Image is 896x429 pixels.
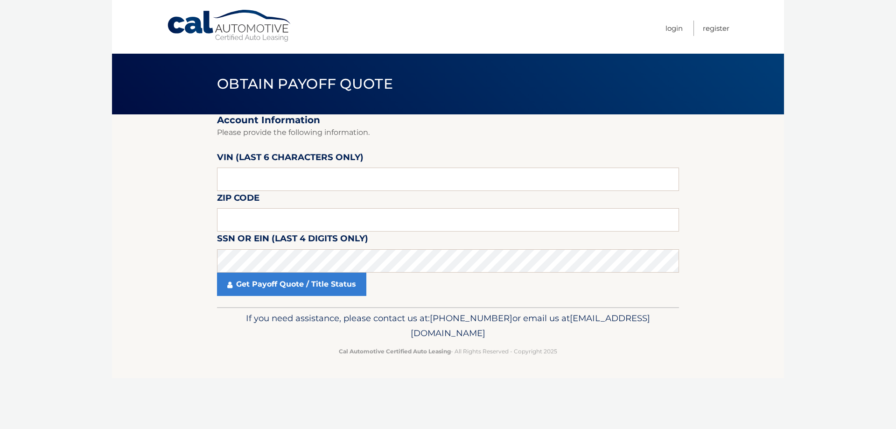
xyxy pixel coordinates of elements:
span: Obtain Payoff Quote [217,75,393,92]
a: Login [665,21,683,36]
p: - All Rights Reserved - Copyright 2025 [223,346,673,356]
p: Please provide the following information. [217,126,679,139]
a: Cal Automotive [167,9,293,42]
span: [PHONE_NUMBER] [430,313,512,324]
p: If you need assistance, please contact us at: or email us at [223,311,673,341]
h2: Account Information [217,114,679,126]
label: Zip Code [217,191,259,208]
label: VIN (last 6 characters only) [217,150,364,168]
label: SSN or EIN (last 4 digits only) [217,232,368,249]
a: Register [703,21,729,36]
strong: Cal Automotive Certified Auto Leasing [339,348,451,355]
a: Get Payoff Quote / Title Status [217,273,366,296]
